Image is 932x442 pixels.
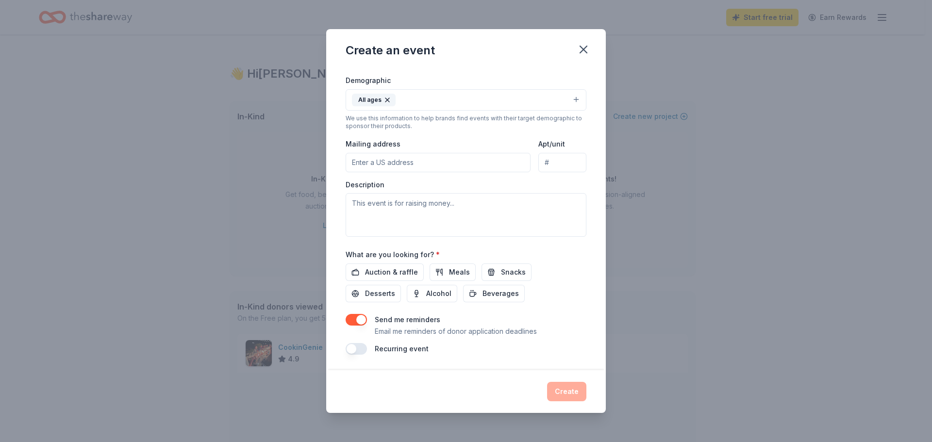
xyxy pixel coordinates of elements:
[483,288,519,299] span: Beverages
[538,153,586,172] input: #
[346,139,400,149] label: Mailing address
[463,285,525,302] button: Beverages
[538,139,565,149] label: Apt/unit
[449,266,470,278] span: Meals
[346,250,440,260] label: What are you looking for?
[346,263,424,281] button: Auction & raffle
[346,115,586,130] div: We use this information to help brands find events with their target demographic to sponsor their...
[482,263,532,281] button: Snacks
[375,344,429,353] label: Recurring event
[352,94,396,106] div: All ages
[346,43,435,58] div: Create an event
[346,89,586,111] button: All ages
[430,263,476,281] button: Meals
[365,288,395,299] span: Desserts
[346,76,391,85] label: Demographic
[365,266,418,278] span: Auction & raffle
[375,315,440,324] label: Send me reminders
[407,285,457,302] button: Alcohol
[346,153,531,172] input: Enter a US address
[346,180,384,190] label: Description
[426,288,451,299] span: Alcohol
[346,285,401,302] button: Desserts
[501,266,526,278] span: Snacks
[375,326,537,337] p: Email me reminders of donor application deadlines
